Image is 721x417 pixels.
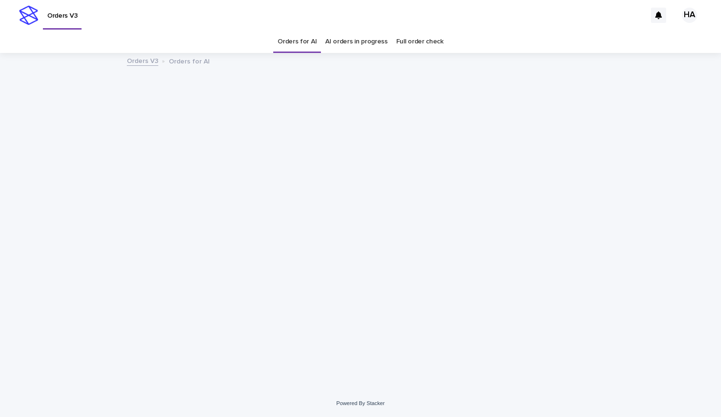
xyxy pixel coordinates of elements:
[682,8,697,23] div: HA
[336,400,384,406] a: Powered By Stacker
[169,55,210,66] p: Orders for AI
[127,55,158,66] a: Orders V3
[278,31,317,53] a: Orders for AI
[396,31,443,53] a: Full order check
[19,6,38,25] img: stacker-logo-s-only.png
[325,31,388,53] a: AI orders in progress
